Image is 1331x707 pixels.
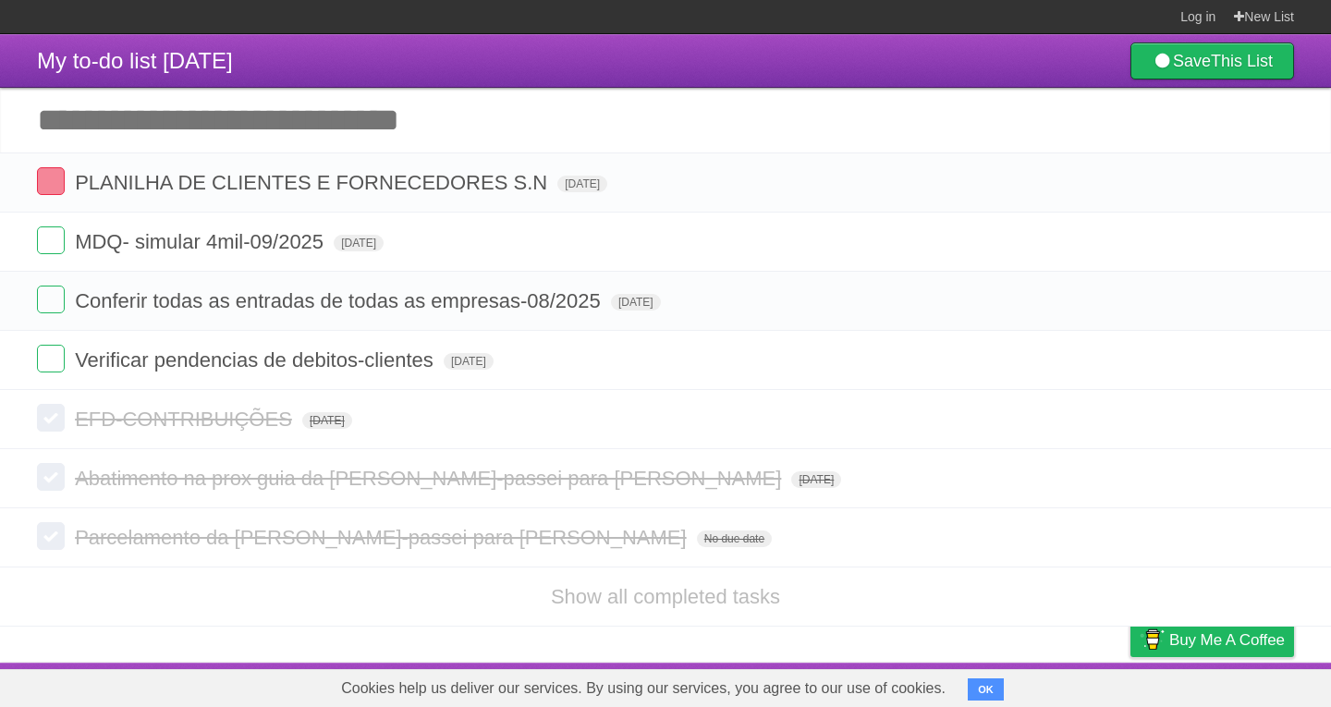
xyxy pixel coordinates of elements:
[75,408,297,431] span: EFD-CONTRIBUIÇÕES
[75,348,438,372] span: Verificar pendencias de debitos-clientes
[75,171,552,194] span: PLANILHA DE CLIENTES E FORNECEDORES S.N
[37,404,65,432] label: Done
[885,667,923,702] a: About
[697,530,772,547] span: No due date
[968,678,1004,701] button: OK
[611,294,661,311] span: [DATE]
[1130,43,1294,79] a: SaveThis List
[557,176,607,192] span: [DATE]
[75,230,328,253] span: MDQ- simular 4mil-09/2025
[75,526,690,549] span: Parcelamento da [PERSON_NAME]-passei para [PERSON_NAME]
[1130,623,1294,657] a: Buy me a coffee
[37,48,233,73] span: My to-do list [DATE]
[1140,624,1165,655] img: Buy me a coffee
[1044,667,1084,702] a: Terms
[75,289,605,312] span: Conferir todas as entradas de todas as empresas-08/2025
[444,353,494,370] span: [DATE]
[37,167,65,195] label: Done
[1211,52,1273,70] b: This List
[1178,667,1294,702] a: Suggest a feature
[37,226,65,254] label: Done
[37,522,65,550] label: Done
[334,235,384,251] span: [DATE]
[37,463,65,491] label: Done
[1169,624,1285,656] span: Buy me a coffee
[37,286,65,313] label: Done
[551,585,780,608] a: Show all completed tasks
[323,670,964,707] span: Cookies help us deliver our services. By using our services, you agree to our use of cookies.
[75,467,786,490] span: Abatimento na prox guia da [PERSON_NAME]-passei para [PERSON_NAME]
[302,412,352,429] span: [DATE]
[37,345,65,372] label: Done
[791,471,841,488] span: [DATE]
[946,667,1020,702] a: Developers
[1106,667,1154,702] a: Privacy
